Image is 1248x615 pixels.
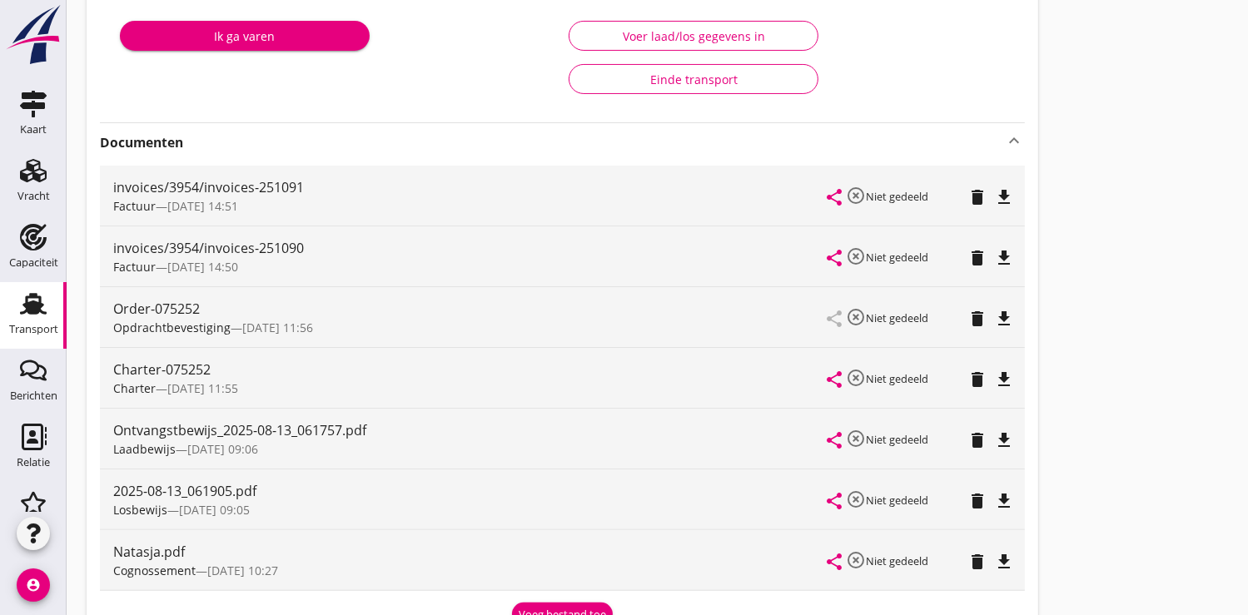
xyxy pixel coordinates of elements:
[207,563,278,578] span: [DATE] 10:27
[17,191,50,201] div: Vracht
[9,324,58,335] div: Transport
[995,369,1015,389] i: file_download
[113,320,231,335] span: Opdrachtbevestiging
[113,319,828,336] div: —
[867,432,929,447] small: Niet gedeeld
[133,27,356,45] div: Ik ga varen
[120,21,370,51] button: Ik ga varen
[17,568,50,602] i: account_circle
[968,248,988,268] i: delete
[847,368,867,388] i: highlight_off
[825,248,845,268] i: share
[113,501,828,518] div: —
[569,21,818,51] button: Voer laad/los gegevens in
[847,550,867,570] i: highlight_off
[167,198,238,214] span: [DATE] 14:51
[995,248,1015,268] i: file_download
[825,491,845,511] i: share
[968,369,988,389] i: delete
[113,360,828,379] div: Charter-075252
[113,198,156,214] span: Factuur
[1005,131,1025,151] i: keyboard_arrow_up
[867,553,929,568] small: Niet gedeeld
[825,187,845,207] i: share
[113,542,828,562] div: Natasja.pdf
[3,4,63,66] img: logo-small.a267ee39.svg
[113,562,828,579] div: —
[187,441,258,457] span: [DATE] 09:06
[167,259,238,275] span: [DATE] 14:50
[583,71,804,88] div: Einde transport
[847,307,867,327] i: highlight_off
[867,493,929,508] small: Niet gedeeld
[995,552,1015,572] i: file_download
[113,238,828,258] div: invoices/3954/invoices-251090
[995,309,1015,329] i: file_download
[968,552,988,572] i: delete
[867,371,929,386] small: Niet gedeeld
[867,189,929,204] small: Niet gedeeld
[847,489,867,509] i: highlight_off
[113,197,828,215] div: —
[113,502,167,518] span: Losbewijs
[167,380,238,396] span: [DATE] 11:55
[113,441,176,457] span: Laadbewijs
[995,430,1015,450] i: file_download
[995,491,1015,511] i: file_download
[10,390,57,401] div: Berichten
[968,309,988,329] i: delete
[9,257,58,268] div: Capaciteit
[113,177,828,197] div: invoices/3954/invoices-251091
[968,187,988,207] i: delete
[113,481,828,501] div: 2025-08-13_061905.pdf
[113,440,828,458] div: —
[867,250,929,265] small: Niet gedeeld
[968,491,988,511] i: delete
[113,379,828,397] div: —
[995,187,1015,207] i: file_download
[17,457,50,468] div: Relatie
[825,552,845,572] i: share
[825,430,845,450] i: share
[100,133,1005,152] strong: Documenten
[179,502,250,518] span: [DATE] 09:05
[113,299,828,319] div: Order-075252
[847,186,867,206] i: highlight_off
[113,380,156,396] span: Charter
[847,429,867,449] i: highlight_off
[113,420,828,440] div: Ontvangstbewijs_2025-08-13_061757.pdf
[583,27,804,45] div: Voer laad/los gegevens in
[847,246,867,266] i: highlight_off
[20,124,47,135] div: Kaart
[825,369,845,389] i: share
[113,258,828,275] div: —
[867,310,929,325] small: Niet gedeeld
[113,563,196,578] span: Cognossement
[968,430,988,450] i: delete
[569,64,818,94] button: Einde transport
[242,320,313,335] span: [DATE] 11:56
[113,259,156,275] span: Factuur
